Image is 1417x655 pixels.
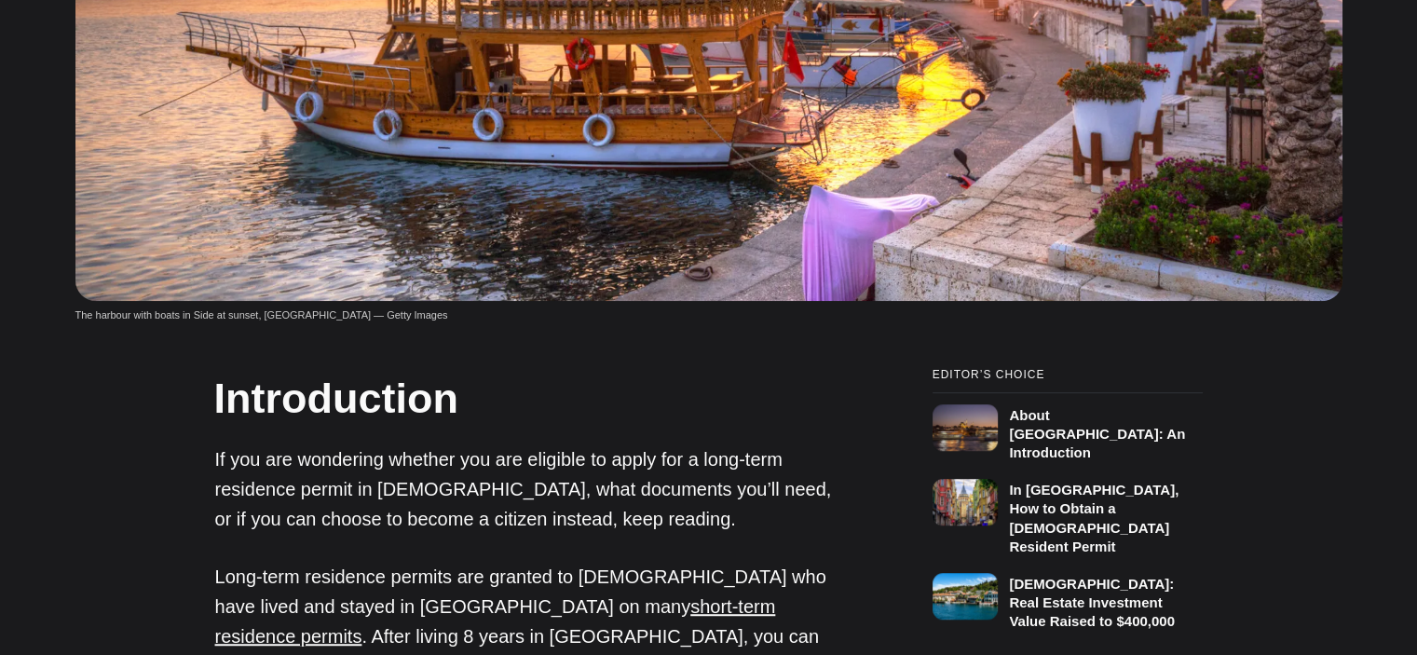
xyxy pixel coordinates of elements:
[1009,482,1179,554] h3: In [GEOGRAPHIC_DATA], How to Obtain a [DEMOGRAPHIC_DATA] Resident Permit
[75,309,448,321] span: The harbour with boats in Side at sunset, [GEOGRAPHIC_DATA] — Getty Images
[215,444,839,534] p: If you are wondering whether you are eligible to apply for a long-term residence permit in [DEMOG...
[933,369,1203,381] small: Editor’s Choice
[933,566,1203,632] a: [DEMOGRAPHIC_DATA]: Real Estate Investment Value Raised to $400,000
[1009,407,1185,461] h3: About [GEOGRAPHIC_DATA]: An Introduction
[215,596,776,647] a: short-term residence permits
[933,472,1203,556] a: In [GEOGRAPHIC_DATA], How to Obtain a [DEMOGRAPHIC_DATA] Resident Permit
[214,369,838,428] h2: Introduction
[933,392,1203,463] a: About [GEOGRAPHIC_DATA]: An Introduction
[1009,576,1175,630] h3: [DEMOGRAPHIC_DATA]: Real Estate Investment Value Raised to $400,000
